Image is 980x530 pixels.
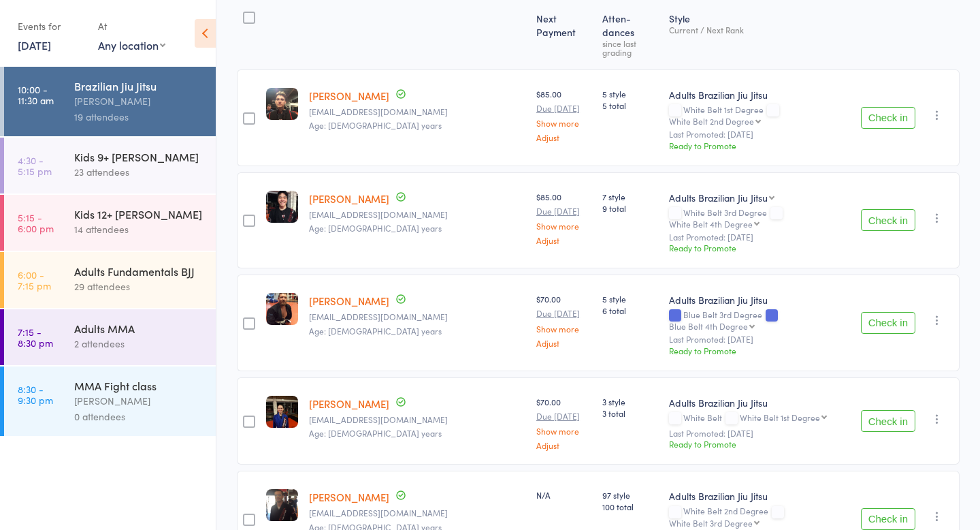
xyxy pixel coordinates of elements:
a: Adjust [536,133,591,142]
div: Any location [98,37,165,52]
a: 5:15 -6:00 pmKids 12+ [PERSON_NAME]14 attendees [4,195,216,251]
div: White Belt 2nd Degree [669,506,850,527]
div: Ready to Promote [669,242,850,253]
a: Show more [536,426,591,435]
div: Current / Next Rank [669,25,850,34]
div: 29 attendees [74,279,204,294]
div: Adults Brazilian Jiu Jitsu [669,191,768,204]
div: MMA Fight class [74,378,204,393]
div: White Belt 3rd Degree [669,208,850,228]
button: Check in [861,410,915,432]
a: Show more [536,221,591,230]
div: Blue Belt 4th Degree [669,322,748,330]
span: 5 style [602,88,657,99]
span: 7 style [602,191,657,202]
a: 4:30 -5:15 pmKids 9+ [PERSON_NAME]23 attendees [4,138,216,193]
div: White Belt 4th Degree [669,219,753,228]
button: Check in [861,508,915,530]
div: $70.00 [536,293,591,347]
div: Blue Belt 3rd Degree [669,310,850,330]
div: White Belt 1st Degree [669,105,850,125]
span: Age: [DEMOGRAPHIC_DATA] years [309,325,442,337]
time: 4:30 - 5:15 pm [18,155,52,176]
button: Check in [861,209,915,231]
div: Adults Brazilian Jiu Jitsu [669,88,850,102]
div: Adults Brazilian Jiu Jitsu [669,396,850,409]
a: [PERSON_NAME] [309,396,389,411]
div: [PERSON_NAME] [74,393,204,409]
small: Connorblack371@gmail.com [309,107,525,116]
div: White Belt 3rd Degree [669,518,753,527]
small: Last Promoted: [DATE] [669,428,850,438]
span: 9 total [602,202,657,214]
span: 6 total [602,305,657,316]
img: image1643618949.png [266,293,298,325]
div: 14 attendees [74,221,204,237]
div: Brazilian Jiu Jitsu [74,78,204,93]
small: Last Promoted: [DATE] [669,232,850,242]
a: Adjust [536,236,591,245]
div: 19 attendees [74,109,204,125]
div: 23 attendees [74,164,204,180]
div: N/A [536,489,591,501]
div: Kids 12+ [PERSON_NAME] [74,206,204,221]
button: Check in [861,107,915,129]
div: $85.00 [536,88,591,142]
div: Kids 9+ [PERSON_NAME] [74,149,204,164]
span: Age: [DEMOGRAPHIC_DATA] years [309,222,442,234]
button: Check in [861,312,915,334]
img: image1755591968.png [266,396,298,428]
div: Adults Brazilian Jiu Jitsu [669,293,850,307]
span: Age: [DEMOGRAPHIC_DATA] years [309,427,442,439]
span: 100 total [602,501,657,512]
span: 3 style [602,396,657,407]
div: Adults Fundamentals BJJ [74,264,204,279]
a: Adjust [536,339,591,347]
time: 7:15 - 8:30 pm [18,326,53,348]
div: $70.00 [536,396,591,450]
a: Show more [536,324,591,333]
span: 5 style [602,293,657,305]
a: 10:00 -11:30 amBrazilian Jiu Jitsu[PERSON_NAME]19 attendees [4,67,216,136]
div: Next Payment [531,5,597,63]
span: Age: [DEMOGRAPHIC_DATA] years [309,119,442,131]
div: White Belt 1st Degree [740,413,820,422]
div: Atten­dances [597,5,663,63]
a: Show more [536,119,591,127]
small: Ashyamaha@yahoo.com [309,312,525,322]
div: Ready to Promote [669,438,850,450]
div: 0 attendees [74,409,204,424]
div: Adults MMA [74,321,204,336]
div: At [98,15,165,37]
div: Ready to Promote [669,140,850,151]
span: 97 style [602,489,657,501]
time: 8:30 - 9:30 pm [18,384,53,405]
div: $85.00 [536,191,591,245]
a: [PERSON_NAME] [309,89,389,103]
a: Adjust [536,441,591,450]
a: 6:00 -7:15 pmAdults Fundamentals BJJ29 attendees [4,252,216,308]
small: Due [DATE] [536,309,591,318]
span: 3 total [602,407,657,419]
small: Last Promoted: [DATE] [669,334,850,344]
span: 5 total [602,99,657,111]
time: 10:00 - 11:30 am [18,84,54,106]
a: [PERSON_NAME] [309,490,389,504]
div: Style [664,5,855,63]
div: Events for [18,15,84,37]
div: Ready to Promote [669,345,850,356]
time: 5:15 - 6:00 pm [18,212,54,234]
a: [DATE] [18,37,51,52]
div: Adults Brazilian Jiu Jitsu [669,489,850,503]
img: image1715069395.png [266,191,298,223]
a: [PERSON_NAME] [309,294,389,308]
small: Last Promoted: [DATE] [669,129,850,139]
small: paigegleeson29@gmail.com [309,415,525,424]
small: Due [DATE] [536,104,591,113]
img: image1697414847.png [266,489,298,521]
div: White Belt [669,413,850,424]
time: 6:00 - 7:15 pm [18,269,51,291]
a: [PERSON_NAME] [309,191,389,206]
div: [PERSON_NAME] [74,93,204,109]
a: 8:30 -9:30 pmMMA Fight class[PERSON_NAME]0 attendees [4,367,216,436]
